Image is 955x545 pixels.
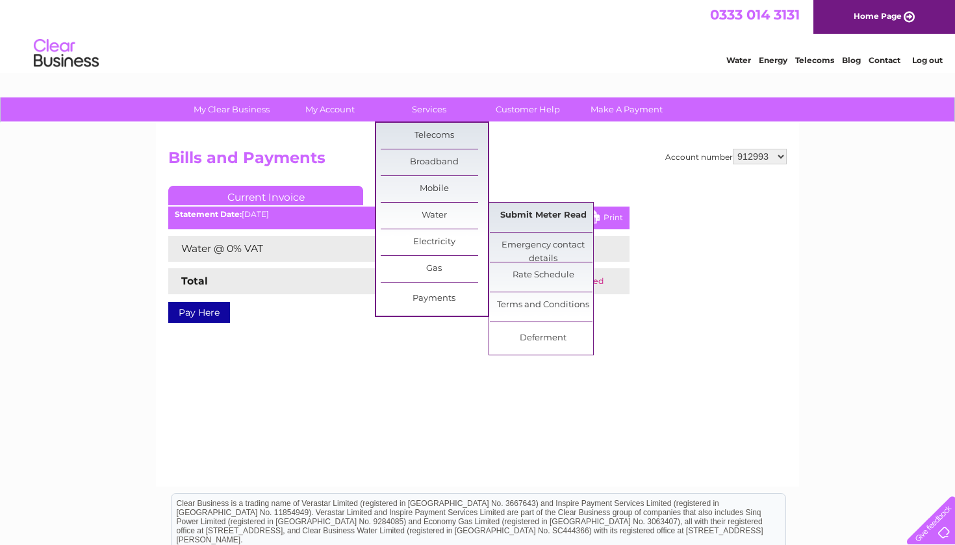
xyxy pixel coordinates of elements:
a: Electricity [381,229,488,255]
a: Customer Help [474,97,581,121]
a: Rate Schedule [490,262,597,288]
a: Pay Here [168,302,230,323]
div: Account number [665,149,787,164]
a: Telecoms [381,123,488,149]
b: Statement Date: [175,209,242,219]
a: Terms and Conditions [490,292,597,318]
a: Telecoms [795,55,834,65]
h2: Bills and Payments [168,149,787,173]
a: Payments [381,286,488,312]
a: Gas [381,256,488,282]
a: Make A Payment [573,97,680,121]
a: Water [381,203,488,229]
a: Water [726,55,751,65]
a: My Clear Business [178,97,285,121]
a: Energy [759,55,787,65]
a: Mobile [381,176,488,202]
a: Submit Meter Read [490,203,597,229]
a: Broadband [381,149,488,175]
a: 0333 014 3131 [710,6,800,23]
img: logo.png [33,34,99,73]
div: Clear Business is a trading name of Verastar Limited (registered in [GEOGRAPHIC_DATA] No. 3667643... [172,7,785,63]
a: Current Invoice [168,186,363,205]
a: Contact [869,55,900,65]
a: My Account [277,97,384,121]
a: Services [376,97,483,121]
a: Print [584,210,623,229]
a: Emergency contact details [490,233,597,259]
a: Deferment [490,325,597,351]
td: Water @ 0% VAT [168,236,445,262]
div: [DATE] [168,210,630,219]
a: Blog [842,55,861,65]
a: Log out [912,55,943,65]
strong: Total [181,275,208,287]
